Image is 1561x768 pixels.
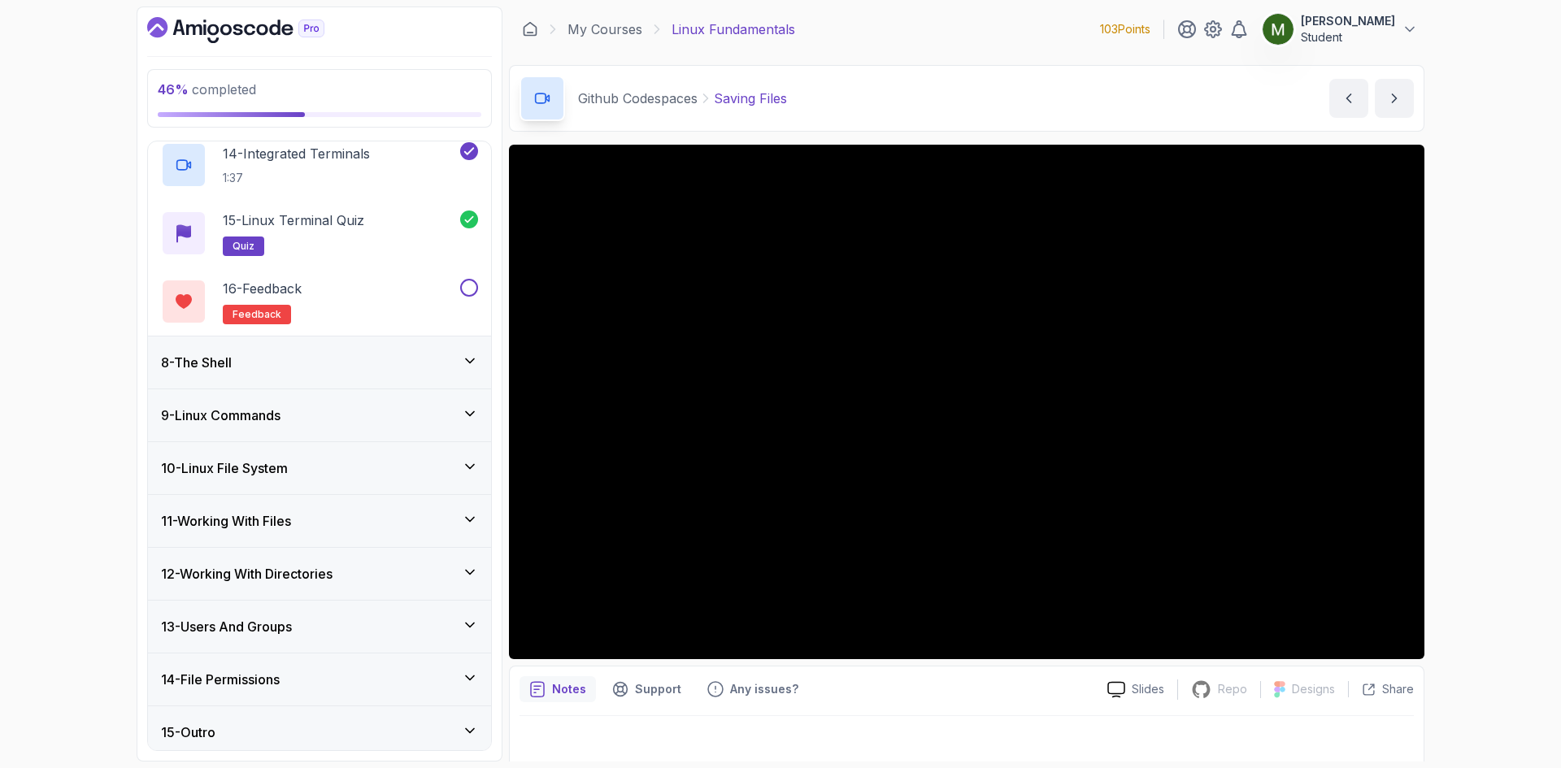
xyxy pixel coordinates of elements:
h3: 10 - Linux File System [161,458,288,478]
button: Share [1348,681,1414,697]
p: 1:37 [223,170,370,186]
iframe: 5 - Saving Files [509,145,1424,659]
h3: 15 - Outro [161,722,215,742]
h3: 14 - File Permissions [161,670,280,689]
button: Feedback button [698,676,808,702]
span: feedback [233,308,281,321]
h3: 12 - Working With Directories [161,564,333,584]
button: user profile image[PERSON_NAME]Student [1262,13,1418,46]
button: 16-Feedbackfeedback [161,279,478,324]
button: 9-Linux Commands [148,389,491,441]
p: Slides [1132,681,1164,697]
p: Support [635,681,681,697]
button: 11-Working With Files [148,495,491,547]
h3: 11 - Working With Files [161,511,291,531]
button: notes button [520,676,596,702]
button: 14-Integrated Terminals1:37 [161,142,478,188]
h3: 8 - The Shell [161,353,232,372]
button: 15-Linux Terminal Quizquiz [161,210,478,256]
h3: 9 - Linux Commands [161,406,280,425]
a: My Courses [567,20,642,39]
button: next content [1375,79,1414,118]
h3: 13 - Users And Groups [161,617,292,636]
p: 14 - Integrated Terminals [223,144,370,163]
p: Designs [1292,681,1335,697]
p: Any issues? [730,681,798,697]
p: [PERSON_NAME] [1301,13,1395,29]
p: Saving Files [714,89,787,108]
span: quiz [233,240,254,253]
p: Share [1382,681,1414,697]
p: Repo [1218,681,1247,697]
button: 10-Linux File System [148,442,491,494]
button: 15-Outro [148,706,491,758]
p: 16 - Feedback [223,279,302,298]
p: Notes [552,681,586,697]
p: 15 - Linux Terminal Quiz [223,210,364,230]
button: 13-Users And Groups [148,601,491,653]
button: 12-Working With Directories [148,548,491,600]
a: Dashboard [522,21,538,37]
p: Student [1301,29,1395,46]
p: Linux Fundamentals [672,20,795,39]
p: Github Codespaces [578,89,698,108]
button: 8-The Shell [148,336,491,388]
a: Slides [1094,681,1177,698]
span: 46 % [158,81,189,98]
button: Support button [602,676,691,702]
p: 103 Points [1100,21,1150,37]
button: previous content [1329,79,1368,118]
button: 14-File Permissions [148,653,491,705]
span: completed [158,81,256,98]
a: Dashboard [147,17,362,43]
img: user profile image [1263,14,1294,45]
